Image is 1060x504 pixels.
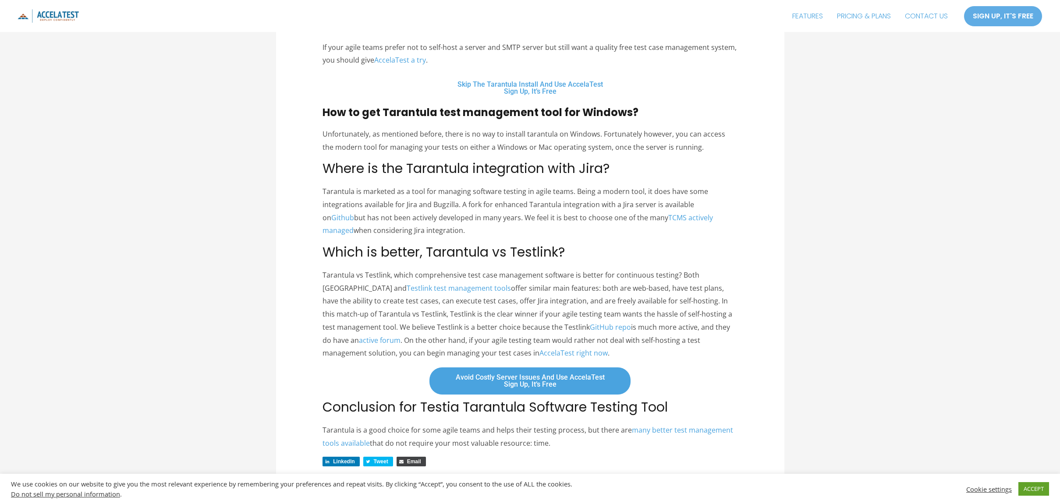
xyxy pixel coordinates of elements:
[323,159,610,178] span: Where is the Tarantula integration with Jira?
[323,269,737,360] p: Tarantula vs Testlink, which comprehensive test case management software is better for continuous...
[898,5,955,27] a: CONTACT US
[397,457,426,466] a: Share via Email
[11,490,737,498] div: .
[323,424,737,450] p: Tarantula is a good choice for some agile teams and helps their testing process, but there are th...
[323,41,737,67] p: If your agile teams prefer not to self-host a server and SMTP server but still want a quality fre...
[11,480,737,498] div: We use cookies on our website to give you the most relevant experience by remembering your prefer...
[590,322,631,332] a: GitHub repo
[407,458,421,465] span: Email
[11,490,120,498] a: Do not sell my personal information
[964,6,1042,27] a: SIGN UP, IT'S FREE
[323,398,668,416] span: Conclusion for Testia Tarantula Software Testing Tool
[785,5,830,27] a: FEATURES
[1018,482,1049,496] a: ACCEPT
[18,9,79,23] img: icon
[323,128,737,154] p: Unfortunately, as mentioned before, there is no way to install tarantula on Windows. Fortunately ...
[830,5,898,27] a: PRICING & PLANS
[323,243,565,261] span: Which is better, Tarantula vs Testlink?
[323,105,638,120] span: How to get Tarantula test management tool for Windows?
[323,185,737,237] p: Tarantula is marketed as a tool for managing software testing in agile teams. Being a modern tool...
[363,457,393,466] a: Share on Twitter
[966,485,1012,493] a: Cookie settings
[539,348,608,358] a: AccelaTest right now
[407,283,511,293] a: Testlink test management tools
[333,458,355,465] span: LinkedIn
[359,335,401,345] a: active forum
[331,213,354,222] a: Github
[429,74,631,102] a: Skip the Tarantula install and use AccelaTestSign Up, It’s Free
[429,367,631,395] a: Avoid Costly Server Issues and Use AccelaTestSign Up, It’s Free
[323,425,733,448] a: many better test management tools available
[374,55,426,65] a: AccelaTest a try
[374,458,388,465] span: Tweet
[323,457,359,466] a: Share on LinkedIn
[785,5,955,27] nav: Site Navigation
